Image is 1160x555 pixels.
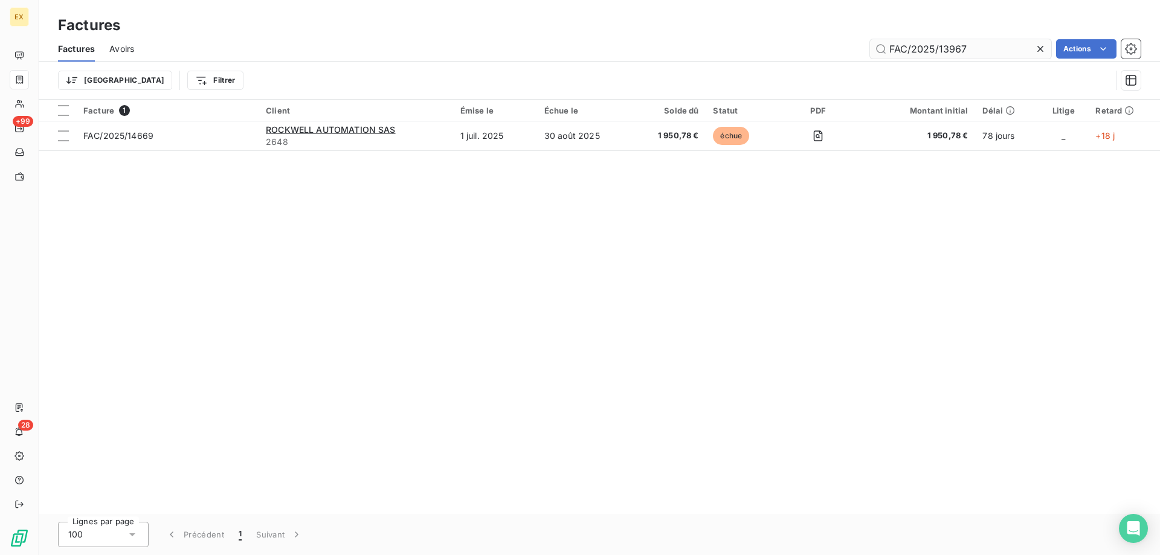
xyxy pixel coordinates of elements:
div: Solde dû [639,106,698,115]
img: Logo LeanPay [10,528,29,548]
div: Émise le [460,106,530,115]
div: PDF [785,106,850,115]
td: 1 juil. 2025 [453,121,537,150]
button: 1 [231,522,249,547]
td: 30 août 2025 [537,121,631,150]
div: Open Intercom Messenger [1119,514,1148,543]
span: Avoirs [109,43,134,55]
span: +99 [13,116,33,127]
div: Échue le [544,106,624,115]
span: 1 [119,105,130,116]
input: Rechercher [870,39,1051,59]
span: échue [713,127,749,145]
span: 28 [18,420,33,431]
button: Suivant [249,522,310,547]
span: Facture [83,106,114,115]
span: 1 950,78 € [865,130,968,142]
span: ROCKWELL AUTOMATION SAS [266,124,395,135]
div: Statut [713,106,771,115]
span: 1 [239,528,242,541]
span: 1 950,78 € [639,130,698,142]
span: _ [1062,130,1065,141]
button: Filtrer [187,71,243,90]
span: 100 [68,528,83,541]
div: Litige [1046,106,1081,115]
div: Montant initial [865,106,968,115]
h3: Factures [58,14,120,36]
button: Précédent [158,522,231,547]
span: 2648 [266,136,446,148]
td: 78 jours [975,121,1039,150]
button: [GEOGRAPHIC_DATA] [58,71,172,90]
span: +18 j [1095,130,1115,141]
div: EX [10,7,29,27]
span: FAC/2025/14669 [83,130,153,141]
div: Client [266,106,446,115]
div: Délai [982,106,1031,115]
div: Retard [1095,106,1153,115]
button: Actions [1056,39,1116,59]
span: Factures [58,43,95,55]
